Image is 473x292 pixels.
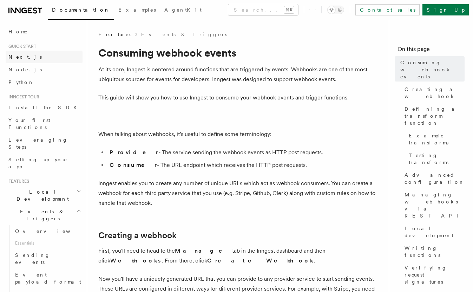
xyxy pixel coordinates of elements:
a: Next.js [6,51,83,63]
span: Node.js [8,67,42,72]
a: Node.js [6,63,83,76]
span: Essentials [12,238,83,249]
span: Local development [405,225,465,239]
a: Managing webhooks via REST API [402,188,465,222]
span: Leveraging Steps [8,137,68,150]
p: Inngest enables you to create any number of unique URLs which act as webhook consumers. You can c... [98,179,379,208]
a: Documentation [48,2,114,20]
a: Your first Functions [6,114,83,134]
h4: On this page [398,45,465,56]
a: Leveraging Steps [6,134,83,153]
button: Events & Triggers [6,205,83,225]
span: Defining a transform function [405,105,465,126]
strong: Create Webhook [207,257,314,264]
button: Search...⌘K [228,4,298,15]
a: Writing functions [402,242,465,261]
span: Overview [15,228,87,234]
strong: Consumer [110,162,157,168]
span: Event payload format [15,272,81,285]
span: Verifying request signatures [405,264,465,285]
span: Sending events [15,252,50,265]
li: - The URL endpoint which receives the HTTP post requests. [107,160,379,170]
p: First, you'll need to head to the tab in the Inngest dashboard and then click . From there, click . [98,246,379,266]
p: When talking about webhooks, it's useful to define some terminology: [98,129,379,139]
kbd: ⌘K [284,6,294,13]
a: Defining a transform function [402,103,465,129]
span: Managing webhooks via REST API [405,191,465,219]
p: This guide will show you how to use Inngest to consume your webhook events and trigger functions. [98,93,379,103]
span: Examples [118,7,156,13]
a: Sending events [12,249,83,268]
span: Advanced configuration [405,171,465,186]
span: Testing transforms [409,152,465,166]
span: Consuming webhook events [400,59,465,80]
span: Quick start [6,44,36,49]
a: AgentKit [160,2,206,19]
span: Creating a webhook [405,86,465,100]
span: Features [6,179,29,184]
span: Home [8,28,28,35]
span: Python [8,79,34,85]
a: Install the SDK [6,101,83,114]
span: Events & Triggers [6,208,77,222]
span: Setting up your app [8,157,69,169]
a: Event payload format [12,268,83,288]
button: Local Development [6,186,83,205]
a: Testing transforms [406,149,465,169]
span: Features [98,31,131,38]
strong: Provider [110,149,158,156]
span: Example transforms [409,132,465,146]
a: Sign Up [422,4,469,15]
a: Events & Triggers [141,31,227,38]
a: Contact sales [355,4,420,15]
a: Creating a webhook [98,231,177,240]
span: Next.js [8,54,42,60]
span: Writing functions [405,245,465,259]
span: Install the SDK [8,105,81,110]
a: Setting up your app [6,153,83,173]
a: Example transforms [406,129,465,149]
a: Consuming webhook events [398,56,465,83]
li: - The service sending the webhook events as HTTP post requests. [107,148,379,157]
button: Toggle dark mode [327,6,344,14]
a: Advanced configuration [402,169,465,188]
a: Verifying request signatures [402,261,465,288]
span: Your first Functions [8,117,50,130]
span: Documentation [52,7,110,13]
span: Local Development [6,188,77,202]
h1: Consuming webhook events [98,46,379,59]
a: Home [6,25,83,38]
strong: Webhooks [110,257,162,264]
a: Python [6,76,83,89]
a: Creating a webhook [402,83,465,103]
a: Overview [12,225,83,238]
span: Inngest tour [6,94,39,100]
p: At its core, Inngest is centered around functions that are triggered by events. Webhooks are one ... [98,65,379,84]
strong: Manage [175,247,232,254]
a: Examples [114,2,160,19]
span: AgentKit [164,7,202,13]
a: Local development [402,222,465,242]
